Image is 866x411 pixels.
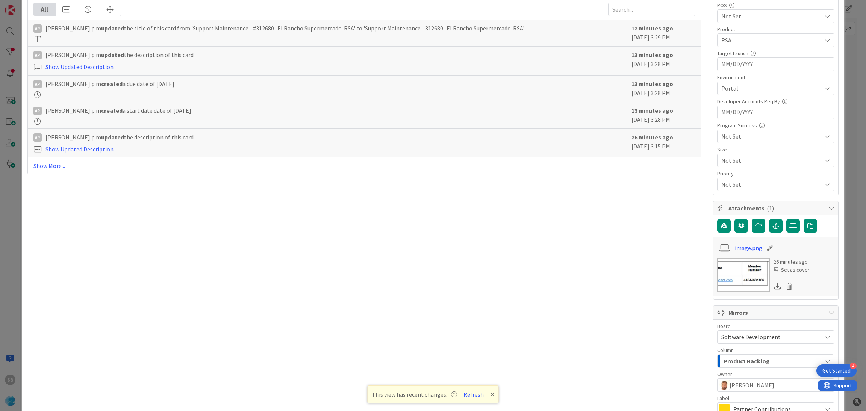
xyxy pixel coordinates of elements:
div: [DATE] 3:29 PM [631,24,695,42]
div: Priority [717,171,834,176]
div: Get Started [822,367,851,375]
div: Ap [33,133,42,142]
div: Developer Accounts Req By [717,99,834,104]
div: Product [717,27,834,32]
b: 13 minutes ago [631,80,673,88]
div: Set as cover [774,266,810,274]
div: Download [774,281,782,291]
span: Not Set [721,132,821,141]
div: Program Success [717,123,834,128]
button: Refresh [461,390,486,399]
span: This view has recent changes. [372,390,457,399]
span: [PERSON_NAME] p m the description of this card [45,50,194,59]
input: MM/DD/YYYY [721,106,830,119]
span: Mirrors [728,308,825,317]
b: 12 minutes ago [631,24,673,32]
div: Ap [33,80,42,88]
div: Size [717,147,834,152]
b: created [101,107,123,114]
span: Not Set [721,12,821,21]
div: Environment [717,75,834,80]
span: Owner [717,372,732,377]
span: Not Set [721,179,818,190]
span: RSA [721,36,821,45]
span: [PERSON_NAME] p m the title of this card from 'Support Maintenance - #312680- El Rancho Supermerc... [45,24,524,33]
div: POS [717,3,834,8]
div: Ap [33,107,42,115]
span: Not Set [721,155,818,166]
div: [DATE] 3:28 PM [631,106,695,125]
span: Support [16,1,34,10]
span: Column [717,348,734,353]
a: image.png [735,243,762,252]
span: [PERSON_NAME] p m a start date date of [DATE] [45,106,191,115]
span: Label [717,396,729,401]
span: Software Development [721,333,781,341]
div: [DATE] 3:15 PM [631,133,695,154]
span: Product Backlog [724,356,770,366]
span: Portal [721,84,821,93]
div: 26 minutes ago [774,258,810,266]
b: updated [101,133,124,141]
b: 13 minutes ago [631,51,673,59]
a: Show Updated Description [45,63,114,71]
div: [DATE] 3:28 PM [631,50,695,71]
span: [PERSON_NAME] p m a due date of [DATE] [45,79,174,88]
b: updated [101,24,124,32]
b: created [101,80,123,88]
span: Attachments [728,204,825,213]
div: Ap [33,51,42,59]
button: Product Backlog [717,354,834,368]
input: MM/DD/YYYY [721,58,830,71]
img: AS [719,380,730,390]
input: Search... [608,3,695,16]
span: ( 1 ) [767,204,774,212]
div: Ap [33,24,42,33]
a: Show Updated Description [45,145,114,153]
div: Open Get Started checklist, remaining modules: 4 [816,364,857,377]
b: 26 minutes ago [631,133,673,141]
div: Target Launch [717,51,834,56]
div: [DATE] 3:28 PM [631,79,695,98]
div: All [34,3,56,16]
b: 13 minutes ago [631,107,673,114]
b: updated [101,51,124,59]
span: [PERSON_NAME] [730,381,774,390]
div: 4 [850,363,857,369]
span: Board [717,323,731,329]
span: [PERSON_NAME] p m the description of this card [45,133,194,142]
a: Show More... [33,161,696,170]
